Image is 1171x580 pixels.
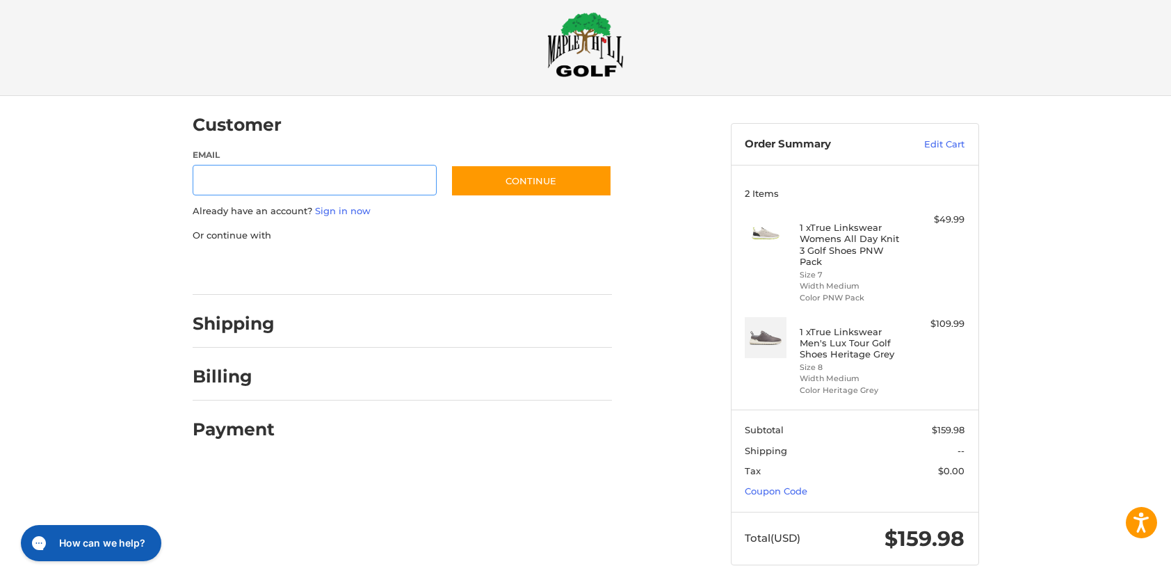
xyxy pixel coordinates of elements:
h2: Customer [193,114,282,136]
iframe: PayPal-venmo [423,256,528,281]
span: $159.98 [932,424,964,435]
span: Shipping [745,445,787,456]
span: Total (USD) [745,531,800,545]
li: Color Heritage Grey [800,385,906,396]
iframe: PayPal-paylater [306,256,410,281]
div: $49.99 [910,213,964,227]
li: Color PNW Pack [800,292,906,304]
button: Continue [451,165,612,197]
a: Edit Cart [894,138,964,152]
span: $0.00 [938,465,964,476]
h2: Billing [193,366,274,387]
h3: 2 Items [745,188,964,199]
h2: Shipping [193,313,275,335]
span: Subtotal [745,424,784,435]
p: Or continue with [193,229,612,243]
h4: 1 x True Linkswear Womens All Day Knit 3 Golf Shoes PNW Pack [800,222,906,267]
iframe: PayPal-paypal [188,256,292,281]
h2: Payment [193,419,275,440]
li: Size 8 [800,362,906,373]
li: Width Medium [800,373,906,385]
iframe: Gorgias live chat messenger [14,520,165,566]
li: Width Medium [800,280,906,292]
label: Email [193,149,437,161]
div: $109.99 [910,317,964,331]
span: Tax [745,465,761,476]
a: Sign in now [315,205,371,216]
span: -- [958,445,964,456]
h4: 1 x True Linkswear Men's Lux Tour Golf Shoes Heritage Grey [800,326,906,360]
li: Size 7 [800,269,906,281]
p: Already have an account? [193,204,612,218]
img: Maple Hill Golf [547,12,624,77]
span: $159.98 [885,526,964,551]
h3: Order Summary [745,138,894,152]
a: Coupon Code [745,485,807,497]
